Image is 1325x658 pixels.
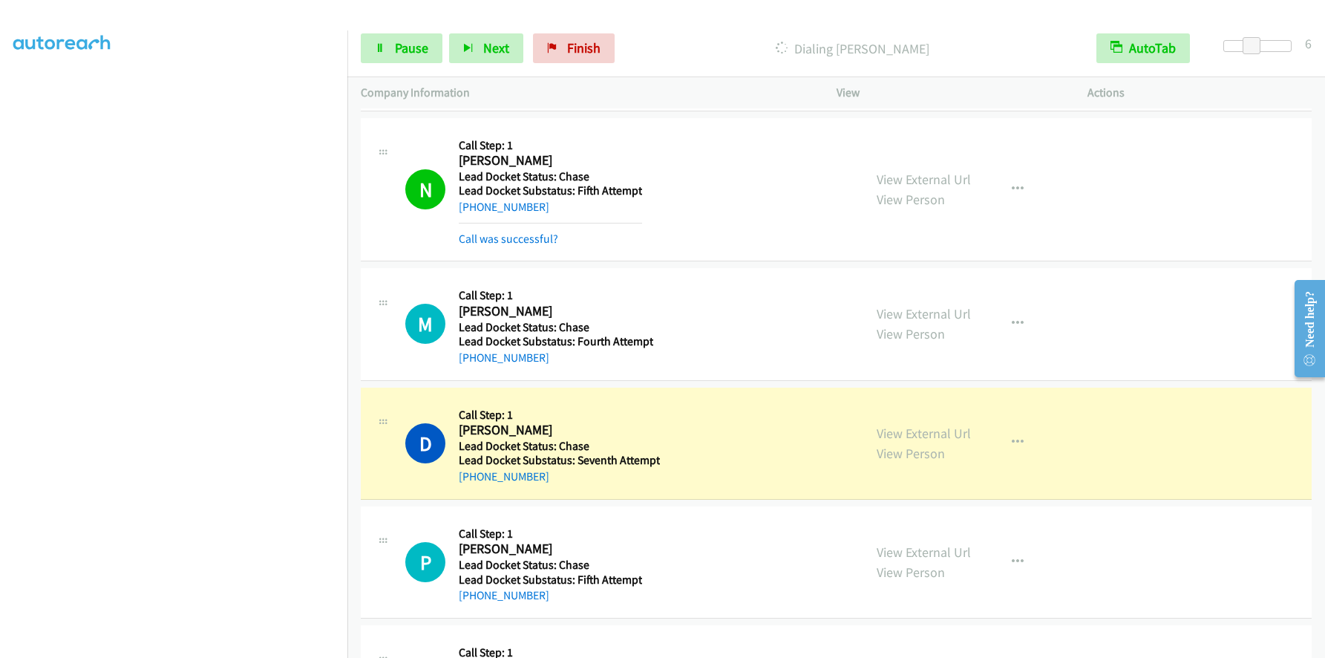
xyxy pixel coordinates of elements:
a: View External Url [877,425,971,442]
a: View External Url [877,171,971,188]
button: AutoTab [1096,33,1190,63]
h1: P [405,542,445,582]
a: [PHONE_NUMBER] [459,469,549,483]
a: Finish [533,33,615,63]
h1: N [405,169,445,209]
h5: Lead Docket Substatus: Fourth Attempt [459,334,653,349]
h2: [PERSON_NAME] [459,152,642,169]
iframe: Resource Center [1282,270,1325,388]
h5: Call Step: 1 [459,288,653,303]
span: Pause [395,39,428,56]
h1: M [405,304,445,344]
a: [PHONE_NUMBER] [459,588,549,602]
a: View Person [877,191,945,208]
h5: Lead Docket Substatus: Seventh Attempt [459,453,660,468]
h5: Lead Docket Status: Chase [459,439,660,454]
h2: [PERSON_NAME] [459,541,642,558]
div: The call is yet to be attempted [405,542,445,582]
h5: Lead Docket Status: Chase [459,320,653,335]
h1: D [405,423,445,463]
a: [PHONE_NUMBER] [459,200,549,214]
h5: Call Step: 1 [459,527,642,541]
h5: Lead Docket Substatus: Fifth Attempt [459,573,642,587]
button: Next [449,33,523,63]
a: Call was successful? [459,232,558,246]
h5: Lead Docket Status: Chase [459,558,642,573]
h5: Call Step: 1 [459,408,660,423]
a: View External Url [877,544,971,561]
span: Finish [567,39,601,56]
a: [PHONE_NUMBER] [459,351,549,365]
p: Actions [1087,84,1312,102]
a: View External Url [877,305,971,322]
h2: [PERSON_NAME] [459,303,653,320]
h2: [PERSON_NAME] [459,422,660,439]
h5: Call Step: 1 [459,138,642,153]
p: View [837,84,1061,102]
h5: Lead Docket Substatus: Fifth Attempt [459,183,642,198]
div: The call is yet to be attempted [405,304,445,344]
a: View Person [877,325,945,342]
a: Pause [361,33,442,63]
div: 6 [1305,33,1312,53]
a: View Person [877,564,945,581]
a: View Person [877,445,945,462]
p: Company Information [361,84,810,102]
p: Dialing [PERSON_NAME] [635,39,1070,59]
span: Next [483,39,509,56]
h5: Lead Docket Status: Chase [459,169,642,184]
